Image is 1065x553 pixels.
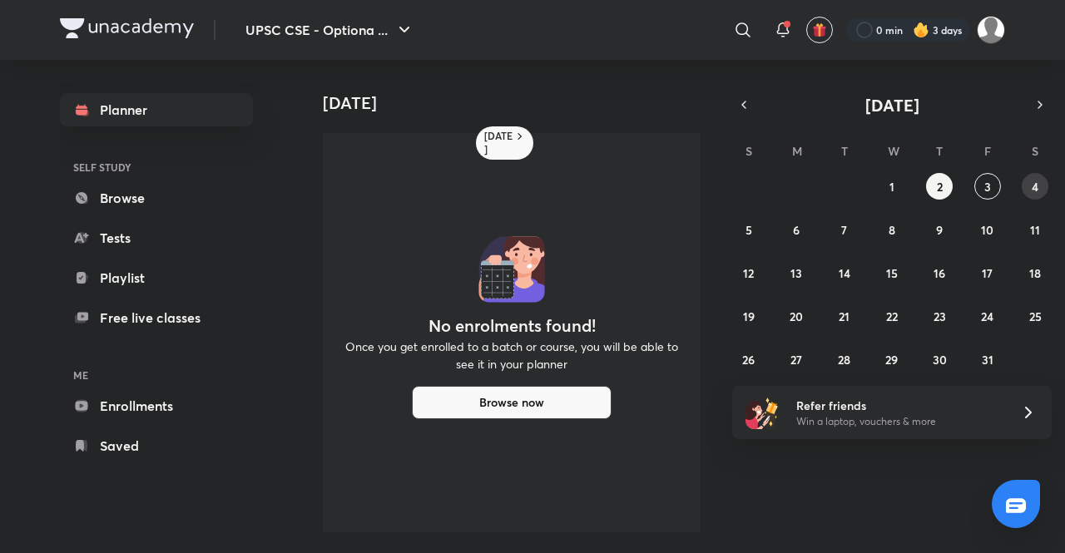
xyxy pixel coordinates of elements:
[974,303,1001,329] button: October 24, 2025
[982,265,993,281] abbr: October 17, 2025
[60,361,253,389] h6: ME
[984,143,991,159] abbr: Friday
[933,352,947,368] abbr: October 30, 2025
[60,93,253,126] a: Planner
[343,338,681,373] p: Once you get enrolled to a batch or course, you will be able to see it in your planner
[934,309,946,324] abbr: October 23, 2025
[1030,222,1040,238] abbr: October 11, 2025
[1022,259,1048,286] button: October 18, 2025
[831,346,858,373] button: October 28, 2025
[886,309,898,324] abbr: October 22, 2025
[60,429,253,462] a: Saved
[806,17,833,43] button: avatar
[984,179,991,195] abbr: October 3, 2025
[812,22,827,37] img: avatar
[889,179,894,195] abbr: October 1, 2025
[981,309,993,324] abbr: October 24, 2025
[793,222,800,238] abbr: October 6, 2025
[831,303,858,329] button: October 21, 2025
[936,143,943,159] abbr: Thursday
[926,216,953,243] button: October 9, 2025
[783,303,810,329] button: October 20, 2025
[886,265,898,281] abbr: October 15, 2025
[745,222,752,238] abbr: October 5, 2025
[936,222,943,238] abbr: October 9, 2025
[865,94,919,116] span: [DATE]
[889,222,895,238] abbr: October 8, 2025
[60,389,253,422] a: Enrollments
[982,352,993,368] abbr: October 31, 2025
[736,346,762,373] button: October 26, 2025
[926,303,953,329] button: October 23, 2025
[926,259,953,286] button: October 16, 2025
[934,265,945,281] abbr: October 16, 2025
[879,346,905,373] button: October 29, 2025
[745,396,779,429] img: referral
[879,216,905,243] button: October 8, 2025
[755,93,1028,116] button: [DATE]
[926,173,953,200] button: October 2, 2025
[60,221,253,254] a: Tests
[235,13,424,47] button: UPSC CSE - Optiona ...
[1022,303,1048,329] button: October 25, 2025
[974,216,1001,243] button: October 10, 2025
[888,143,899,159] abbr: Wednesday
[841,222,847,238] abbr: October 7, 2025
[831,259,858,286] button: October 14, 2025
[796,414,1001,429] p: Win a laptop, vouchers & more
[981,222,993,238] abbr: October 10, 2025
[841,143,848,159] abbr: Tuesday
[412,386,612,419] button: Browse now
[974,346,1001,373] button: October 31, 2025
[790,265,802,281] abbr: October 13, 2025
[743,309,755,324] abbr: October 19, 2025
[478,236,545,303] img: No events
[1029,265,1041,281] abbr: October 18, 2025
[926,346,953,373] button: October 30, 2025
[736,303,762,329] button: October 19, 2025
[1029,309,1042,324] abbr: October 25, 2025
[783,216,810,243] button: October 6, 2025
[60,153,253,181] h6: SELF STUDY
[60,261,253,294] a: Playlist
[879,173,905,200] button: October 1, 2025
[428,316,596,336] h4: No enrolments found!
[937,179,943,195] abbr: October 2, 2025
[839,265,850,281] abbr: October 14, 2025
[1022,173,1048,200] button: October 4, 2025
[736,216,762,243] button: October 5, 2025
[1032,143,1038,159] abbr: Saturday
[60,301,253,334] a: Free live classes
[1032,179,1038,195] abbr: October 4, 2025
[736,259,762,286] button: October 12, 2025
[484,130,513,156] h6: [DATE]
[977,16,1005,44] img: kuldeep Ahir
[839,309,850,324] abbr: October 21, 2025
[783,346,810,373] button: October 27, 2025
[743,265,754,281] abbr: October 12, 2025
[783,259,810,286] button: October 13, 2025
[974,259,1001,286] button: October 17, 2025
[790,309,803,324] abbr: October 20, 2025
[60,18,194,38] img: Company Logo
[796,397,1001,414] h6: Refer friends
[913,22,929,38] img: streak
[60,18,194,42] a: Company Logo
[1022,216,1048,243] button: October 11, 2025
[838,352,850,368] abbr: October 28, 2025
[831,216,858,243] button: October 7, 2025
[790,352,802,368] abbr: October 27, 2025
[974,173,1001,200] button: October 3, 2025
[879,303,905,329] button: October 22, 2025
[742,352,755,368] abbr: October 26, 2025
[792,143,802,159] abbr: Monday
[745,143,752,159] abbr: Sunday
[885,352,898,368] abbr: October 29, 2025
[323,93,714,113] h4: [DATE]
[60,181,253,215] a: Browse
[879,259,905,286] button: October 15, 2025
